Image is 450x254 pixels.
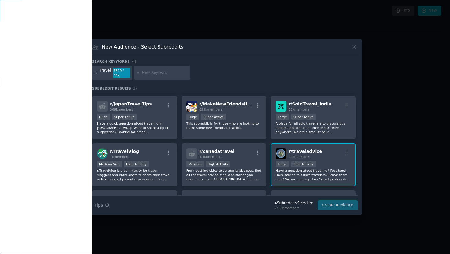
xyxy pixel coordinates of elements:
div: Huge [186,114,199,120]
span: r/ traveladvice [288,149,322,154]
span: 22k members [288,155,309,159]
input: New Keyword [142,70,188,75]
div: High Activity [124,161,149,167]
p: This subreddit is for those who are looking to make some new friends on Reddit. [186,121,262,130]
p: From bustling cities to serene landscapes, find all the travel advice, tips, and stories you need... [186,168,262,181]
div: Huge [97,114,110,120]
button: Tips [92,200,111,211]
div: 24.2M Members [275,206,313,210]
div: High Activity [291,161,316,167]
img: traveladvice [276,148,286,159]
span: 7k members [110,155,129,159]
span: r/ TravelVlog [110,149,139,154]
div: Super Active [291,114,316,120]
div: Travel [100,68,111,78]
div: Massive [186,161,204,167]
span: r/ canadatravel [199,149,234,154]
span: r/ JapanTravelTips [110,101,152,106]
div: High Activity [206,161,231,167]
p: A place for all solo travellers to discuss tips and experiences from their SOLO TRIPS anywhere. W... [276,121,351,134]
span: r/ MakeNewFriendsHere [199,101,256,106]
div: Large [276,114,289,120]
div: Medium Size [97,161,122,167]
span: 27 [133,87,137,90]
span: 899k members [199,108,223,111]
p: Have a quick question about traveling in [GEOGRAPHIC_DATA]? Want to share a tip or suggestion? Lo... [97,121,172,134]
div: Large [276,161,289,167]
span: 366k members [110,108,133,111]
span: 86k members [288,108,309,111]
div: 4 Subreddit s Selected [275,201,313,206]
p: Have a question about traveling? Post here! Have advice to future travelers? Leave them here! We ... [276,168,351,181]
h3: Search keywords [92,59,130,64]
img: MakeNewFriendsHere [186,101,197,112]
span: Tips [94,202,103,208]
span: Subreddit Results [92,86,131,90]
div: 7599 / day [113,68,130,78]
span: r/ SoloTravel_India [288,101,331,106]
div: Super Active [112,114,137,120]
span: 1.1M members [199,155,223,159]
img: TravelVlog [97,148,108,159]
h3: New Audience - Select Subreddits [102,44,183,50]
p: r/TravelVlog is a community for travel vloggers and enthusiasts to share their travel videos, vlo... [97,168,172,181]
div: Super Active [201,114,226,120]
img: SoloTravel_India [276,101,286,112]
